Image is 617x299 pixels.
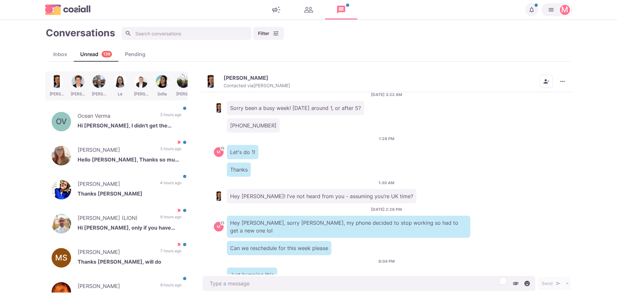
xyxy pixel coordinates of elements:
p: 8 hours ago [160,282,181,292]
img: logo [45,5,91,15]
p: [DATE] 3:22 AM [371,92,402,98]
button: Attach files [511,279,521,288]
p: Can we reschedule for this week please [227,241,331,255]
p: [PERSON_NAME] [78,248,154,258]
h1: Conversations [46,27,115,39]
svg: avatar [220,221,224,225]
p: Ocean Verma [78,112,154,122]
img: Tyler Schrader [214,191,224,201]
p: Just bumping this [227,268,277,282]
p: Sorry been a busy week! [DATE] around 1, or after 5? [227,101,364,115]
p: Hi [PERSON_NAME], I didn't get the intend of the message [78,122,181,131]
button: Send [538,277,564,290]
img: Marno Herinckx (LION) [52,214,71,233]
p: Hi [PERSON_NAME], only if you have freelance/internal roles. Thanks [78,224,181,233]
p: 8:04 PM [378,258,395,264]
svg: avatar [220,147,224,150]
p: 1:30 AM [378,180,394,186]
p: [PERSON_NAME] (LION) [78,214,154,224]
button: Notifications [525,3,538,16]
p: 7 hours ago [160,248,181,258]
div: Unread [74,50,118,58]
p: 3 hours ago [160,146,181,156]
div: Martin [217,150,220,154]
button: Tyler Schrader[PERSON_NAME]Contacted via[PERSON_NAME] [204,75,290,89]
p: 1:28 PM [379,136,394,142]
p: Hey [PERSON_NAME]! I’ve not heard from you - assuming you’re UK time? [227,189,416,203]
p: [PHONE_NUMBER] [227,118,280,133]
div: Ocean Verma [56,118,67,126]
p: Let's do 1! [227,145,258,159]
p: [DATE] 2:28 PM [371,207,402,212]
p: Hello [PERSON_NAME], Thanks so much for the message and for following up. I do appreciate it. I a... [78,156,181,165]
p: 4 hours ago [160,180,181,190]
img: Tyler Schrader [214,103,224,113]
p: Contacted via [PERSON_NAME] [224,83,290,89]
p: Thanks [PERSON_NAME], will do [78,258,181,268]
p: [PERSON_NAME] [78,282,154,292]
p: [PERSON_NAME] [78,146,154,156]
img: Tyler Schrader [204,75,217,88]
div: Martin [217,225,220,229]
p: 3 hours ago [160,112,181,122]
div: Martin [561,6,568,14]
div: Inbox [47,50,74,58]
textarea: To enrich screen reader interactions, please activate Accessibility in Grammarly extension settings [203,276,535,291]
button: Martin [541,3,572,16]
img: Kayla Nicholas [52,146,71,165]
img: Lena Kliueva [52,180,71,199]
input: Search conversations [122,27,252,40]
button: More menu [556,75,569,88]
button: Filter [253,27,284,40]
p: 6 hours ago [160,214,181,224]
p: Thanks [PERSON_NAME] [78,190,181,199]
div: Pending [118,50,152,58]
button: Select emoji [522,279,532,288]
p: 139 [103,51,110,57]
p: Hey [PERSON_NAME], sorry [PERSON_NAME], my phone decided to stop working so had to get a new one lol [227,216,470,238]
p: [PERSON_NAME] [224,75,268,81]
p: [PERSON_NAME] [78,180,154,190]
button: Remove from contacts [540,75,553,88]
div: Manish Srivastava [55,254,67,262]
p: Thanks [227,162,251,177]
